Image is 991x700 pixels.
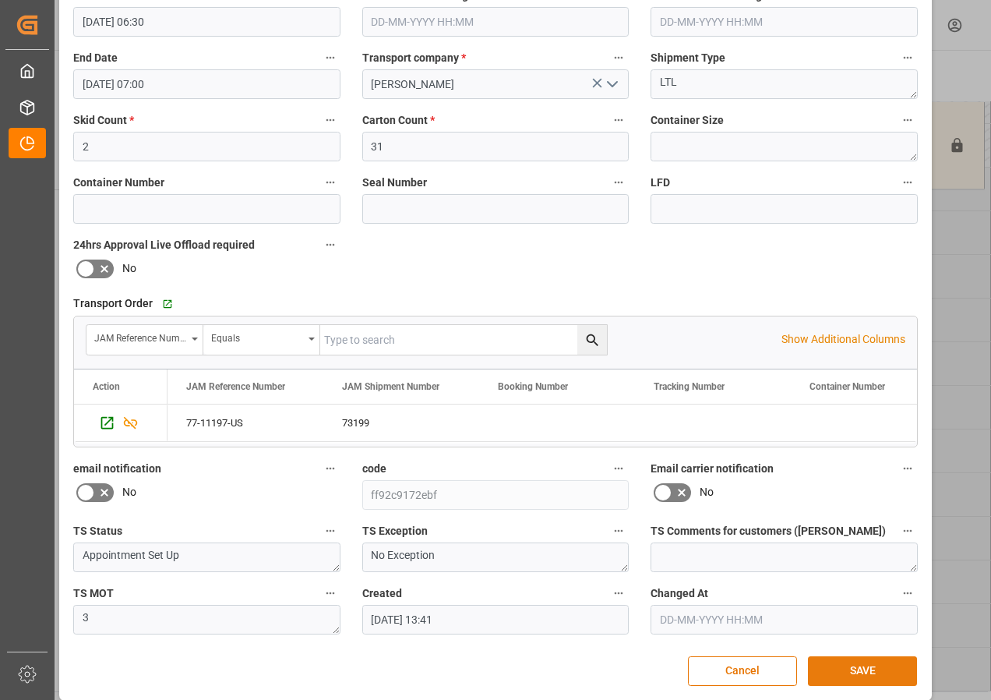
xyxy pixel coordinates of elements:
button: TS Exception [608,521,629,541]
button: TS MOT [320,583,340,603]
span: Seal Number [362,175,427,191]
span: TS Comments for customers ([PERSON_NAME]) [651,523,886,539]
button: Skid Count * [320,110,340,130]
span: Container Size [651,112,724,129]
div: Press SPACE to select this row. [74,405,168,442]
span: No [700,484,714,500]
input: DD-MM-YYYY HH:MM [362,605,630,635]
input: DD-MM-YYYY HH:MM [73,69,340,99]
textarea: LTL [651,69,918,99]
div: 77-11197-US [168,405,323,441]
div: 73199 [323,405,479,441]
button: SAVE [808,656,917,686]
button: code [608,458,629,479]
button: TS Status [320,521,340,541]
span: End Date [73,50,118,66]
p: Show Additional Columns [781,331,905,348]
button: Created [608,583,629,603]
button: email notification [320,458,340,479]
span: Carton Count [362,112,435,129]
span: LFD [651,175,670,191]
span: 24hrs Approval Live Offload required [73,237,255,253]
button: search button [577,325,607,355]
span: Shipment Type [651,50,725,66]
span: Tracking Number [654,381,725,392]
textarea: Appointment Set Up [73,543,340,572]
button: Container Number [320,172,340,193]
span: JAM Shipment Number [342,381,439,392]
button: Seal Number [608,172,629,193]
span: Email carrier notification [651,461,774,477]
button: Changed At [898,583,918,603]
button: Transport company * [608,48,629,68]
input: DD-MM-YYYY HH:MM [73,7,340,37]
input: DD-MM-YYYY HH:MM [651,605,918,635]
span: email notification [73,461,161,477]
input: DD-MM-YYYY HH:MM [651,7,918,37]
span: TS MOT [73,585,114,602]
button: open menu [86,325,203,355]
span: No [122,260,136,277]
button: Shipment Type [898,48,918,68]
span: Created [362,585,402,602]
div: JAM Reference Number [94,327,186,345]
span: No [122,484,136,500]
button: Carton Count * [608,110,629,130]
button: TS Comments for customers ([PERSON_NAME]) [898,521,918,541]
span: Booking Number [498,381,568,392]
button: open menu [600,72,623,97]
span: JAM Reference Number [186,381,285,392]
button: open menu [203,325,320,355]
span: Changed At [651,585,708,602]
span: Transport company [362,50,466,66]
div: Equals [211,327,303,345]
button: Cancel [688,656,797,686]
span: code [362,461,386,477]
span: Container Number [809,381,885,392]
span: TS Status [73,523,122,539]
button: Email carrier notification [898,458,918,479]
input: Type to search [320,325,607,355]
span: Transport Order [73,295,153,312]
div: Action [93,381,120,392]
button: 24hrs Approval Live Offload required [320,235,340,255]
span: Container Number [73,175,164,191]
textarea: No Exception [362,543,630,572]
span: Skid Count [73,112,134,129]
input: DD-MM-YYYY HH:MM [362,7,630,37]
button: LFD [898,172,918,193]
textarea: 3 [73,605,340,635]
button: Container Size [898,110,918,130]
span: TS Exception [362,523,428,539]
button: End Date [320,48,340,68]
